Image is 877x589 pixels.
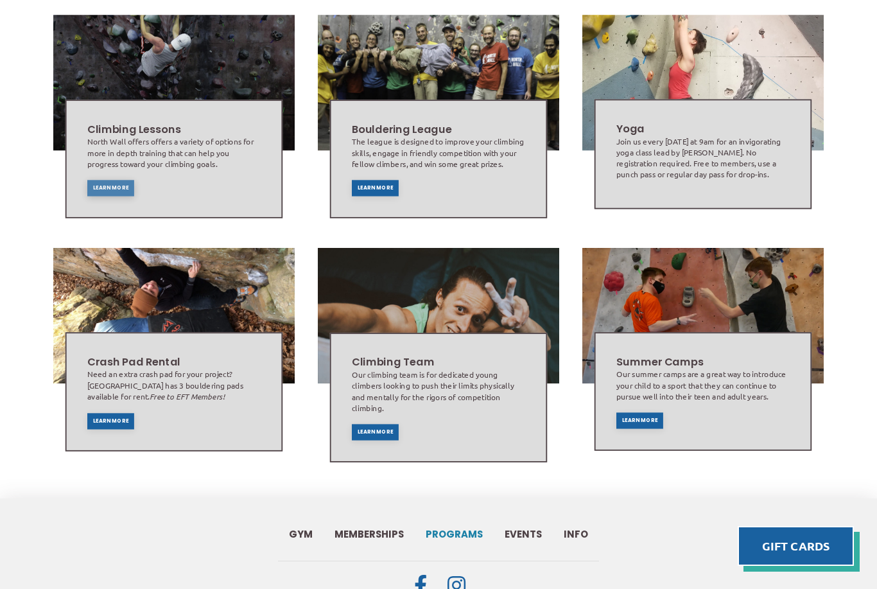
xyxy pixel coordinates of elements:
[87,354,261,369] h2: Crash Pad Rental
[87,121,261,136] h2: Climbing Lessons
[616,136,790,179] div: Join us every [DATE] at 9am for an invigorating yoga class lead by [PERSON_NAME]. No registration...
[494,519,553,550] a: Events
[564,530,588,540] span: Info
[87,413,134,429] a: Learn More
[505,530,542,540] span: Events
[621,418,657,423] span: Learn More
[324,519,415,550] a: Memberships
[93,185,129,190] span: Learn More
[426,530,483,540] span: Programs
[53,248,295,383] img: Image
[87,136,261,169] div: North Wall offers offers a variety of options for more in depth training that can help you progre...
[150,391,224,401] em: Free to EFT Members!
[553,519,599,550] a: Info
[87,180,134,196] a: Learn More
[415,519,494,550] a: Programs
[616,412,663,428] a: Learn More
[352,180,399,196] a: Learn More
[616,121,790,136] h2: Yoga
[582,15,824,150] img: Image
[352,136,525,169] div: The league is designed to improve your climbing skills, engage in friendly competition with your ...
[352,355,525,369] h2: Climbing Team
[93,419,129,424] span: Learn More
[358,430,394,435] span: Learn More
[289,530,313,540] span: Gym
[334,530,404,540] span: Memberships
[352,424,399,440] a: Learn More
[616,369,790,401] div: Our summer camps are a great way to introduce your child to a sport that they can continue to pur...
[318,15,559,150] img: Image
[53,15,295,150] img: Image
[318,248,559,383] img: Image
[581,248,824,383] img: Image
[616,354,790,369] h2: Summer Camps
[352,121,525,136] h2: Bouldering League
[352,369,525,413] div: Our climbing team is for dedicated young climbers looking to push their limits physically and men...
[87,369,261,402] div: Need an extra crash pad for your project? [GEOGRAPHIC_DATA] has 3 bouldering pads available for r...
[278,519,324,550] a: Gym
[358,185,394,190] span: Learn More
